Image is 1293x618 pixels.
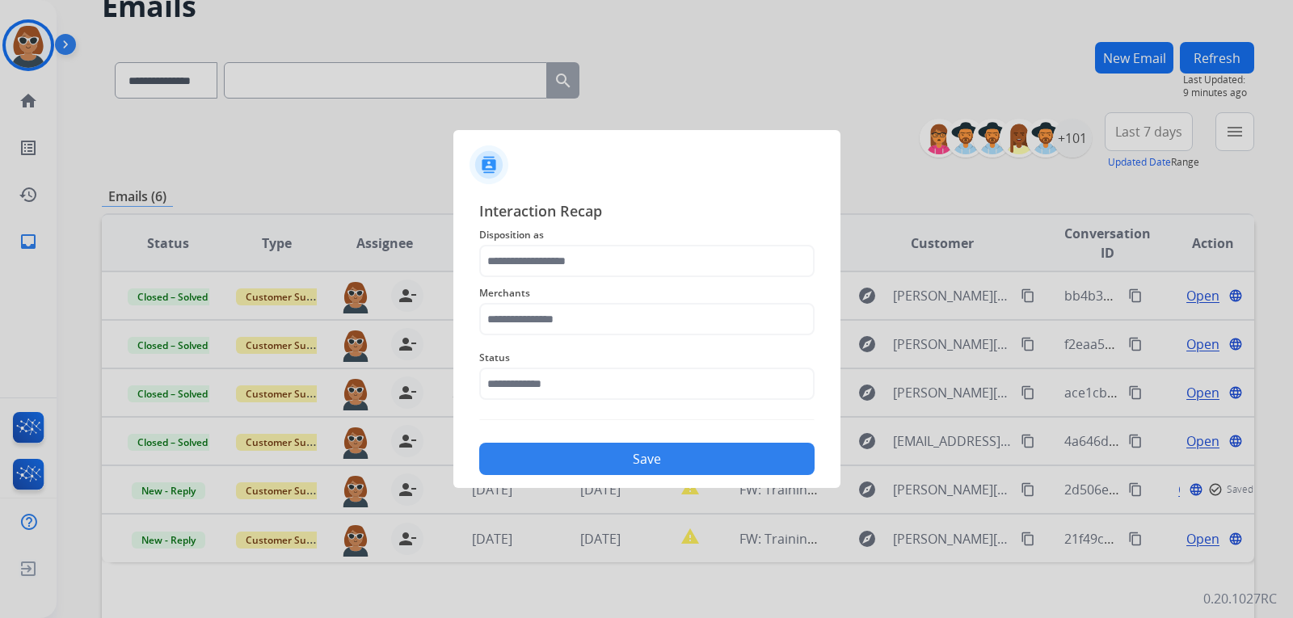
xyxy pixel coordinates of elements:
span: Interaction Recap [479,200,815,225]
p: 0.20.1027RC [1203,589,1277,608]
span: Merchants [479,284,815,303]
span: Disposition as [479,225,815,245]
span: Status [479,348,815,368]
button: Save [479,443,815,475]
img: contact-recap-line.svg [479,419,815,420]
img: contactIcon [470,145,508,184]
